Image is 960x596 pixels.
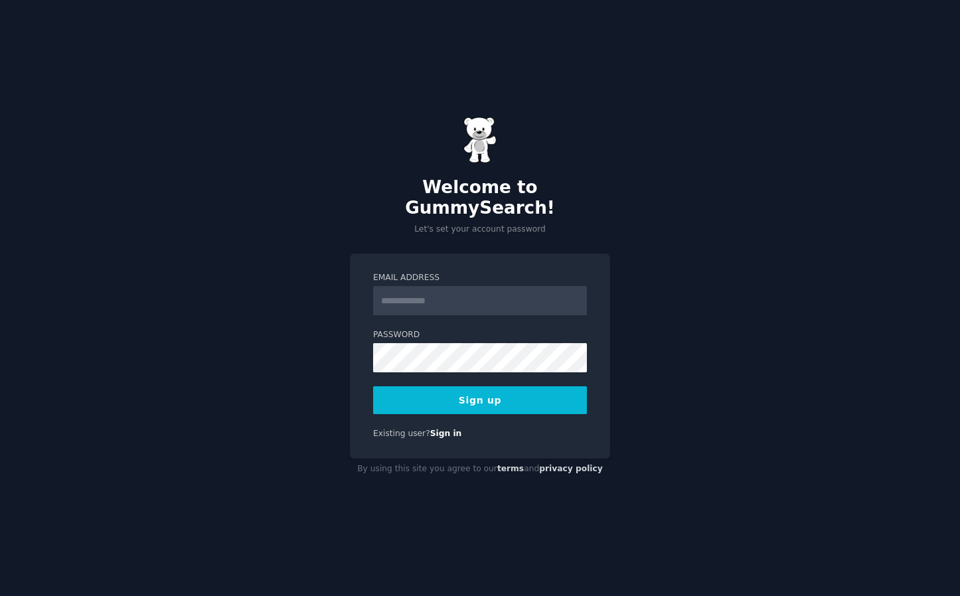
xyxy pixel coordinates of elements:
[373,386,587,414] button: Sign up
[350,177,610,219] h2: Welcome to GummySearch!
[430,429,462,438] a: Sign in
[373,329,587,341] label: Password
[350,224,610,236] p: Let's set your account password
[373,429,430,438] span: Existing user?
[497,464,524,473] a: terms
[373,272,587,284] label: Email Address
[539,464,603,473] a: privacy policy
[463,117,497,163] img: Gummy Bear
[350,459,610,480] div: By using this site you agree to our and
